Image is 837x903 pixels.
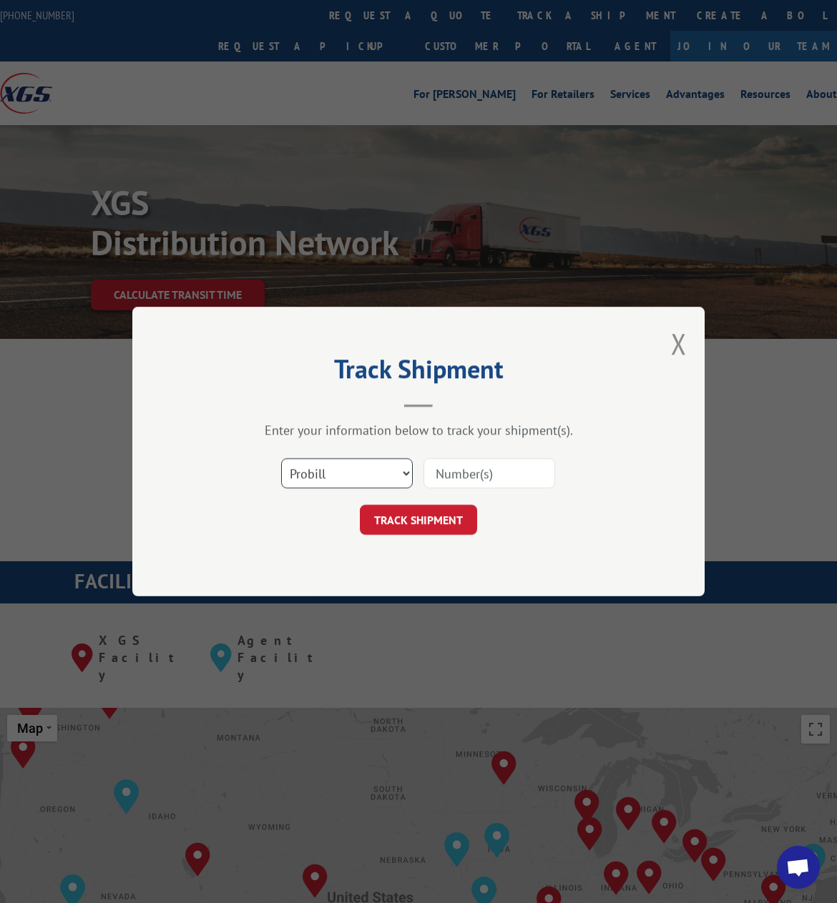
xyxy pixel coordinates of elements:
div: Open chat [777,846,820,889]
h2: Track Shipment [204,359,633,386]
input: Number(s) [424,458,555,488]
button: TRACK SHIPMENT [360,505,477,535]
button: Close modal [671,325,687,362]
div: Enter your information below to track your shipment(s). [204,422,633,438]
